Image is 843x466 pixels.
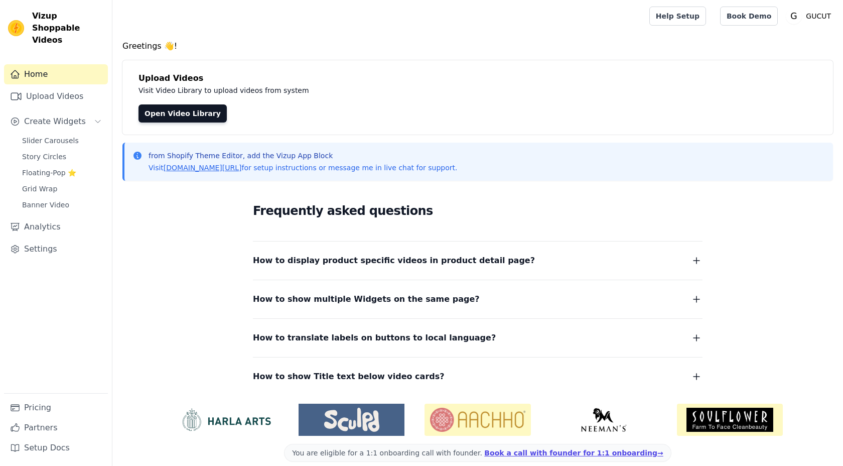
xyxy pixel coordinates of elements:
[22,200,69,210] span: Banner Video
[32,10,104,46] span: Vizup Shoppable Videos
[253,370,445,384] span: How to show Title text below video cards?
[4,418,108,438] a: Partners
[786,7,835,25] button: G GUCUT
[22,184,57,194] span: Grid Wrap
[16,134,108,148] a: Slider Carousels
[253,331,702,345] button: How to translate labels on buttons to local language?
[677,404,783,436] img: Soulflower
[551,408,657,432] img: Neeman's
[4,64,108,84] a: Home
[138,84,588,96] p: Visit Video Library to upload videos from system
[253,370,702,384] button: How to show Title text below video cards?
[253,331,496,345] span: How to translate labels on buttons to local language?
[22,168,76,178] span: Floating-Pop ⭐
[4,111,108,132] button: Create Widgets
[649,7,706,26] a: Help Setup
[24,115,86,128] span: Create Widgets
[791,11,797,21] text: G
[4,398,108,418] a: Pricing
[253,292,702,306] button: How to show multiple Widgets on the same page?
[164,164,242,172] a: [DOMAIN_NAME][URL]
[138,104,227,123] a: Open Video Library
[138,72,817,84] h4: Upload Videos
[16,166,108,180] a: Floating-Pop ⭐
[16,182,108,196] a: Grid Wrap
[173,408,278,432] img: HarlaArts
[16,150,108,164] a: Story Circles
[4,438,108,458] a: Setup Docs
[802,7,835,25] p: GUCUT
[720,7,778,26] a: Book Demo
[4,86,108,106] a: Upload Videos
[4,239,108,259] a: Settings
[149,151,457,161] p: from Shopify Theme Editor, add the Vizup App Block
[484,449,663,457] a: Book a call with founder for 1:1 onboarding
[22,152,66,162] span: Story Circles
[22,136,79,146] span: Slider Carousels
[122,40,833,52] h4: Greetings 👋!
[149,163,457,173] p: Visit for setup instructions or message me in live chat for support.
[8,20,24,36] img: Vizup
[253,292,480,306] span: How to show multiple Widgets on the same page?
[16,198,108,212] a: Banner Video
[253,254,535,268] span: How to display product specific videos in product detail page?
[299,408,404,432] img: Sculpd US
[4,217,108,237] a: Analytics
[425,404,530,436] img: Aachho
[253,201,702,221] h2: Frequently asked questions
[253,254,702,268] button: How to display product specific videos in product detail page?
